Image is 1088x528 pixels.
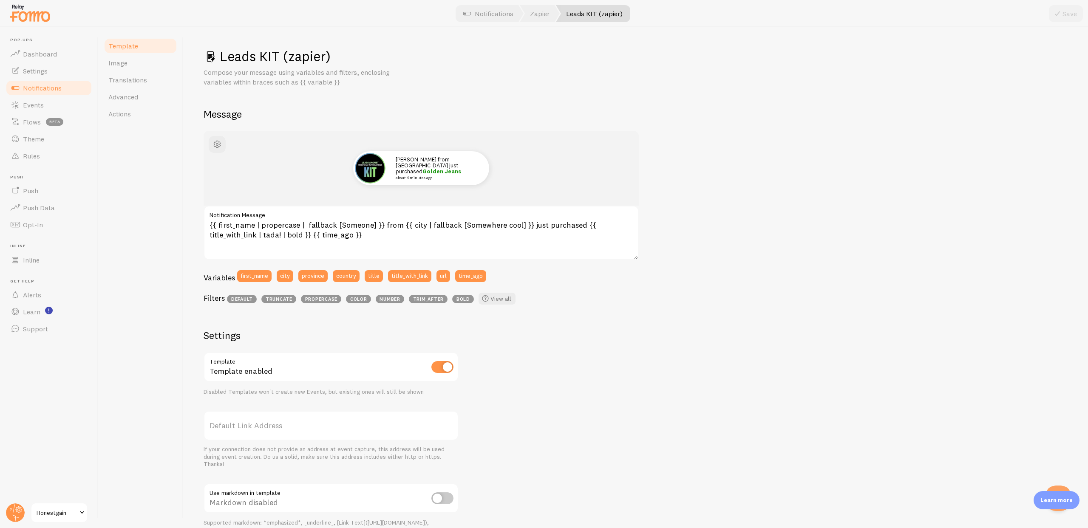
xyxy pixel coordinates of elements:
span: Actions [108,110,131,118]
iframe: Help Scout Beacon - Open [1045,486,1071,511]
span: Honestgain [37,508,77,518]
img: Fomo [355,153,385,184]
a: Template [103,37,178,54]
button: first_name [237,270,272,282]
button: title_with_link [388,270,431,282]
div: Learn more [1034,491,1079,509]
button: country [333,270,360,282]
button: province [298,270,328,282]
span: Events [23,101,44,109]
p: Learn more [1040,496,1073,504]
small: about 4 minutes ago [396,176,478,180]
span: color [346,295,371,303]
button: city [277,270,293,282]
span: Inline [10,243,93,249]
label: Notification Message [204,206,639,220]
span: Image [108,59,127,67]
span: number [376,295,404,303]
a: Image [103,54,178,71]
span: Alerts [23,291,41,299]
span: Translations [108,76,147,84]
span: bold [452,295,474,303]
span: Dashboard [23,50,57,58]
span: truncate [261,295,296,303]
span: Push [23,186,38,195]
h2: Message [204,107,1068,121]
p: Compose your message using variables and filters, enclosing variables within braces such as {{ va... [204,68,408,87]
span: propercase [301,295,341,303]
a: Events [5,96,93,113]
div: If your connection does not provide an address at event capture, this address will be used during... [204,446,459,468]
div: Disabled Templates won't create new Events, but existing ones will still be shown [204,388,459,396]
span: Settings [23,67,48,75]
a: Golden Jeans [422,168,461,175]
h3: Filters [204,293,225,303]
span: Push [10,175,93,180]
span: beta [46,118,63,126]
a: Advanced [103,88,178,105]
button: title [365,270,383,282]
span: trim_after [409,295,448,303]
span: Inline [23,256,40,264]
svg: <p>Watch New Feature Tutorials!</p> [45,307,53,314]
span: Push Data [23,203,55,212]
a: Inline [5,251,93,268]
a: Push Data [5,199,93,216]
div: Markdown disabled [204,483,459,514]
label: Default Link Address [204,411,459,440]
span: Rules [23,152,40,160]
span: Support [23,325,48,333]
a: Flows beta [5,113,93,130]
a: Settings [5,62,93,79]
a: Translations [103,71,178,88]
a: Rules [5,147,93,164]
span: Get Help [10,279,93,284]
a: Honestgain [31,503,88,523]
div: Template enabled [204,352,459,383]
span: Learn [23,308,40,316]
a: Notifications [5,79,93,96]
a: Push [5,182,93,199]
h2: Settings [204,329,459,342]
span: Pop-ups [10,37,93,43]
h3: Variables [204,273,235,282]
span: Advanced [108,93,138,101]
a: Theme [5,130,93,147]
button: url [436,270,450,282]
span: Theme [23,135,44,143]
img: fomo-relay-logo-orange.svg [9,2,51,24]
span: Notifications [23,84,62,92]
span: default [227,295,257,303]
span: Opt-In [23,220,43,229]
h1: Leads KIT (zapier) [204,48,1068,65]
a: Actions [103,105,178,122]
a: Learn [5,303,93,320]
a: Alerts [5,286,93,303]
button: time_ago [455,270,486,282]
a: View all [479,293,516,305]
a: Dashboard [5,45,93,62]
a: Opt-In [5,216,93,233]
a: Support [5,320,93,337]
span: Flows [23,118,41,126]
span: Template [108,42,138,50]
p: [PERSON_NAME] from [GEOGRAPHIC_DATA] just purchased [396,156,481,180]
